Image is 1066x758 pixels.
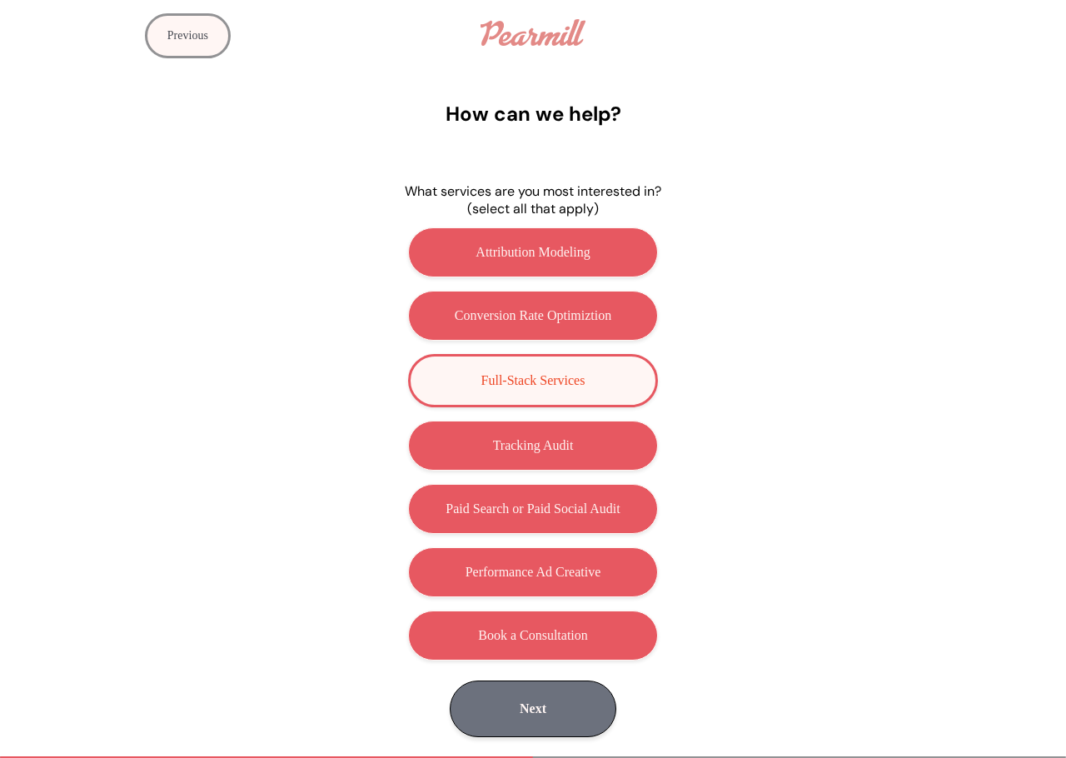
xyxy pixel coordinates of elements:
button: Attribution Modeling [408,227,658,277]
p: Conversion Rate Optimiztion [455,308,611,323]
button: Previous [145,13,231,58]
p: Paid Search or Paid Social Audit [446,501,620,516]
button: Paid Search or Paid Social Audit [408,484,658,534]
h2: How can we help? [446,101,621,127]
p: Tracking Audit [493,438,574,453]
p: Book a Consultation [478,628,588,643]
p: What services are you most interested in? (select all that apply) [405,182,661,217]
button: Tracking Audit [408,421,658,471]
p: Performance Ad Creative [466,565,601,580]
p: Attribution Modeling [476,245,590,260]
button: Next [450,681,616,737]
a: Logo [472,11,593,54]
button: Book a Consultation [408,611,658,661]
p: Full-Stack Services [481,373,585,388]
button: Performance Ad Creative [408,547,658,597]
img: Logo [481,19,585,46]
button: Full-Stack Services [408,354,658,407]
button: Conversion Rate Optimiztion [408,291,658,341]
